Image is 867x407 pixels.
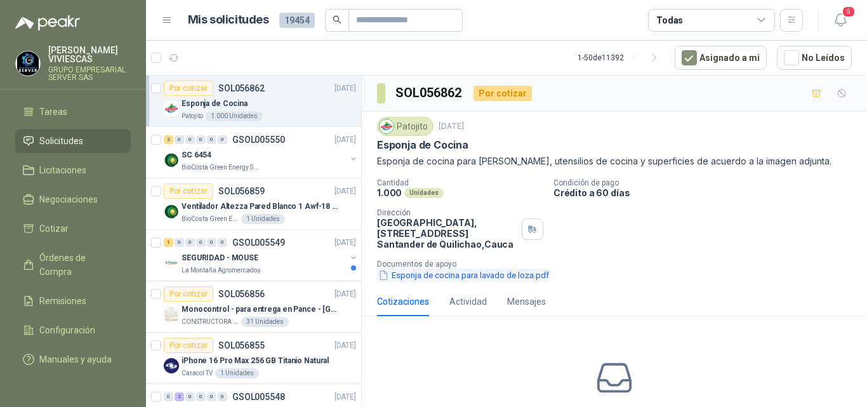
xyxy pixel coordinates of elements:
[182,111,203,121] p: Patojito
[164,392,173,401] div: 0
[232,392,285,401] p: GSOL005548
[196,392,206,401] div: 0
[164,81,213,96] div: Por cotizar
[196,135,206,144] div: 0
[182,304,340,316] p: Monocontrol - para entrega en Pance - [GEOGRAPHIC_DATA]
[164,135,173,144] div: 2
[15,347,131,371] a: Manuales y ayuda
[449,295,487,309] div: Actividad
[377,187,402,198] p: 1.000
[15,129,131,153] a: Solicitudes
[232,135,285,144] p: GSOL005550
[334,340,356,352] p: [DATE]
[164,183,213,199] div: Por cotizar
[777,46,852,70] button: No Leídos
[218,135,227,144] div: 0
[207,238,216,247] div: 0
[16,51,40,76] img: Company Logo
[15,289,131,313] a: Remisiones
[15,187,131,211] a: Negociaciones
[842,6,856,18] span: 5
[218,187,265,196] p: SOL056859
[39,323,95,337] span: Configuración
[675,46,767,70] button: Asignado a mi
[39,251,119,279] span: Órdenes de Compra
[164,255,179,270] img: Company Logo
[185,238,195,247] div: 0
[404,188,444,198] div: Unidades
[146,178,361,230] a: Por cotizarSOL056859[DATE] Company LogoVentilador Altezza Pared Blanco 1 Awf-18 Pro BalineraBioCo...
[578,48,665,68] div: 1 - 50 de 11392
[164,358,179,373] img: Company Logo
[377,269,550,282] button: Esponja de cocina para lavado de loza.pdf
[206,111,263,121] div: 1.000 Unidades
[829,9,852,32] button: 5
[39,105,67,119] span: Tareas
[241,317,289,327] div: 31 Unidades
[377,260,862,269] p: Documentos de apoyo
[146,333,361,384] a: Por cotizarSOL056855[DATE] Company LogoiPhone 16 Pro Max 256 GB Titanio NaturalCaracol TV1 Unidades
[207,135,216,144] div: 0
[182,368,213,378] p: Caracol TV
[334,185,356,197] p: [DATE]
[279,13,315,28] span: 19454
[15,100,131,124] a: Tareas
[182,252,258,264] p: SEGURIDAD - MOUSE
[164,307,179,322] img: Company Logo
[377,295,429,309] div: Cotizaciones
[182,163,261,173] p: BioCosta Green Energy S.A.S
[164,152,179,168] img: Company Logo
[164,338,213,353] div: Por cotizar
[334,83,356,95] p: [DATE]
[48,46,131,63] p: [PERSON_NAME] VIVIESCAS
[164,204,179,219] img: Company Logo
[15,246,131,284] a: Órdenes de Compra
[218,392,227,401] div: 0
[232,238,285,247] p: GSOL005549
[182,201,340,213] p: Ventilador Altezza Pared Blanco 1 Awf-18 Pro Balinera
[553,187,862,198] p: Crédito a 60 días
[380,119,394,133] img: Company Logo
[473,86,532,101] div: Por cotizar
[39,352,112,366] span: Manuales y ayuda
[164,238,173,247] div: 1
[207,392,216,401] div: 0
[164,132,359,173] a: 2 0 0 0 0 0 GSOL005550[DATE] Company LogoSC 6454BioCosta Green Energy S.A.S
[185,135,195,144] div: 0
[241,214,285,224] div: 1 Unidades
[218,238,227,247] div: 0
[39,222,69,236] span: Cotizar
[182,355,329,367] p: iPhone 16 Pro Max 256 GB Titanio Natural
[15,318,131,342] a: Configuración
[196,238,206,247] div: 0
[182,98,248,110] p: Esponja de Cocina
[377,138,468,152] p: Esponja de Cocina
[175,135,184,144] div: 0
[218,341,265,350] p: SOL056855
[175,392,184,401] div: 2
[39,134,83,148] span: Solicitudes
[218,84,265,93] p: SOL056862
[146,76,361,127] a: Por cotizarSOL056862[DATE] Company LogoEsponja de CocinaPatojito1.000 Unidades
[164,235,359,276] a: 1 0 0 0 0 0 GSOL005549[DATE] Company LogoSEGURIDAD - MOUSELa Montaña Agromercados
[218,290,265,298] p: SOL056856
[48,66,131,81] p: GRUPO EMPRESARIAL SERVER SAS
[39,163,86,177] span: Licitaciones
[39,294,86,308] span: Remisiones
[15,217,131,241] a: Cotizar
[185,392,195,401] div: 0
[334,134,356,146] p: [DATE]
[215,368,259,378] div: 1 Unidades
[182,317,239,327] p: CONSTRUCTORA GRUPO FIP
[39,192,98,206] span: Negociaciones
[164,101,179,116] img: Company Logo
[553,178,862,187] p: Condición de pago
[146,281,361,333] a: Por cotizarSOL056856[DATE] Company LogoMonocontrol - para entrega en Pance - [GEOGRAPHIC_DATA]CON...
[439,121,464,133] p: [DATE]
[507,295,546,309] div: Mensajes
[182,214,239,224] p: BioCosta Green Energy S.A.S
[164,286,213,302] div: Por cotizar
[334,288,356,300] p: [DATE]
[333,15,341,24] span: search
[377,217,517,250] p: [GEOGRAPHIC_DATA], [STREET_ADDRESS] Santander de Quilichao , Cauca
